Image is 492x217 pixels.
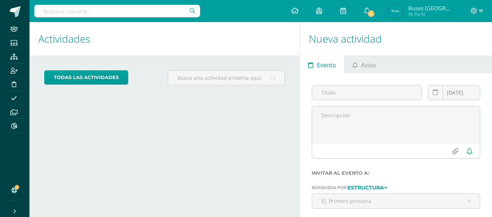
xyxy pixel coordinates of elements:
input: Título [312,85,422,100]
span: Buses [GEOGRAPHIC_DATA] [408,4,453,12]
h1: Nueva actividad [309,22,483,56]
span: Mi Perfil [408,11,453,17]
input: Busca una actividad próxima aquí... [168,71,285,85]
img: fc6c33b0aa045aa3213aba2fdb094e39.png [388,4,403,18]
a: Aviso [345,56,384,73]
strong: Estructura [348,184,384,191]
input: Busca un usuario... [34,5,200,17]
span: Búsqueda por: [312,185,348,190]
span: Aviso [361,56,376,74]
span: 5 [367,10,375,18]
a: Evento [300,56,344,73]
a: todas las Actividades [44,70,128,85]
span: Evento [317,56,336,74]
label: Invitar al evento a: [312,170,480,176]
input: Fecha de entrega [428,85,480,100]
a: Estructura [348,185,388,190]
h1: Actividades [38,22,291,56]
input: Ej. Primero primaria [312,194,480,208]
